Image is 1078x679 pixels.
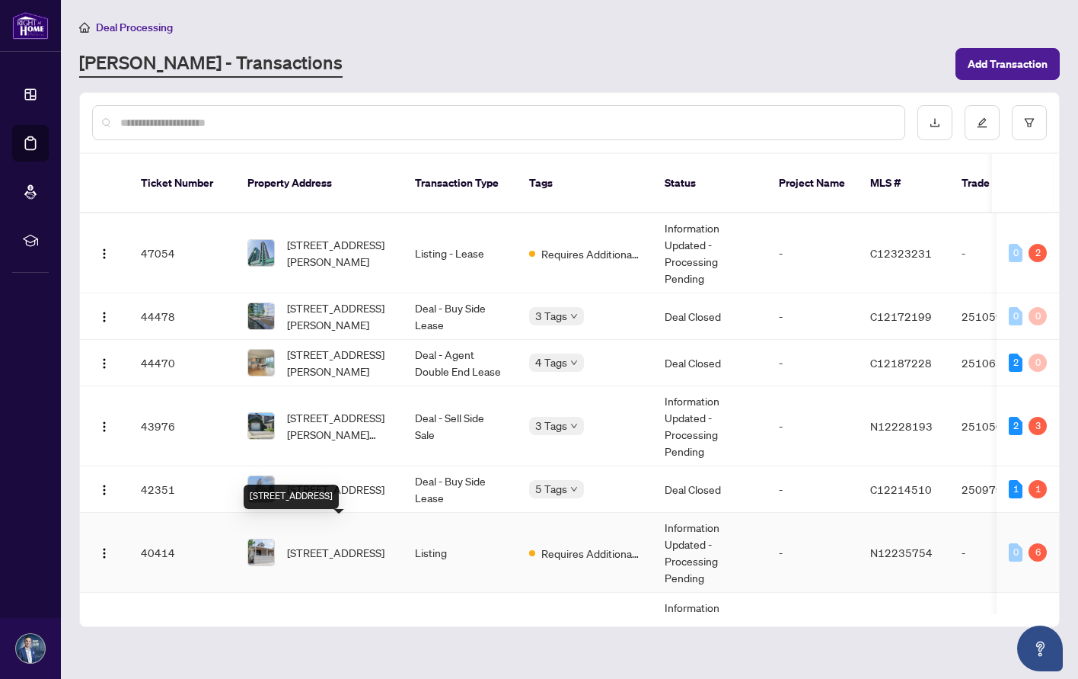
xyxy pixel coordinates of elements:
[248,540,274,565] img: thumbnail-img
[403,466,517,513] td: Deal - Buy Side Lease
[129,340,235,386] td: 44470
[570,422,578,430] span: down
[403,513,517,593] td: Listing
[403,340,517,386] td: Deal - Agent Double End Lease
[870,309,932,323] span: C12172199
[949,154,1056,213] th: Trade Number
[92,304,116,328] button: Logo
[870,482,932,496] span: C12214510
[92,351,116,375] button: Logo
[767,386,858,466] td: -
[1029,543,1047,562] div: 6
[287,236,391,270] span: [STREET_ADDRESS][PERSON_NAME]
[1009,354,1022,372] div: 2
[92,477,116,501] button: Logo
[1029,417,1047,435] div: 3
[1009,307,1022,325] div: 0
[870,419,933,433] span: N12228193
[652,593,767,673] td: Information Updated - Processing Pending
[870,546,933,559] span: N12235754
[129,213,235,293] td: 47054
[858,154,949,213] th: MLS #
[129,386,235,466] td: 43976
[570,359,578,367] span: down
[287,346,391,380] span: [STREET_ADDRESS][PERSON_NAME]
[129,154,235,213] th: Ticket Number
[541,545,640,562] span: Requires Additional Docs
[248,476,274,502] img: thumbnail-img
[535,354,567,371] span: 4 Tags
[1009,244,1022,262] div: 0
[1009,417,1022,435] div: 2
[12,11,49,40] img: logo
[767,213,858,293] td: -
[403,386,517,466] td: Deal - Sell Side Sale
[535,480,567,498] span: 5 Tags
[1012,105,1047,140] button: filter
[1029,244,1047,262] div: 2
[570,485,578,493] span: down
[98,484,110,496] img: Logo
[248,413,274,439] img: thumbnail-img
[949,466,1056,513] td: 2509795
[98,357,110,370] img: Logo
[129,293,235,340] td: 44478
[652,513,767,593] td: Information Updated - Processing Pending
[652,340,767,386] td: Deal Closed
[403,293,517,340] td: Deal - Buy Side Lease
[917,105,952,140] button: download
[287,544,384,561] span: [STREET_ADDRESS]
[129,593,235,673] td: 39925
[535,307,567,325] span: 3 Tags
[248,240,274,266] img: thumbnail-img
[1017,626,1063,671] button: Open asap
[652,293,767,340] td: Deal Closed
[1009,480,1022,498] div: 1
[287,409,391,443] span: [STREET_ADDRESS][PERSON_NAME][PERSON_NAME]
[570,312,578,320] span: down
[129,466,235,513] td: 42351
[16,634,45,663] img: Profile Icon
[1029,307,1047,325] div: 0
[767,154,858,213] th: Project Name
[98,421,110,433] img: Logo
[248,303,274,329] img: thumbnail-img
[652,466,767,513] td: Deal Closed
[767,593,858,673] td: -
[1029,354,1047,372] div: 0
[955,48,1060,80] button: Add Transaction
[129,513,235,593] td: 40414
[235,154,403,213] th: Property Address
[930,117,940,128] span: download
[870,246,932,260] span: C12323231
[92,241,116,265] button: Logo
[949,293,1056,340] td: 2510596
[287,481,384,498] span: [STREET_ADDRESS]
[535,417,567,434] span: 3 Tags
[98,248,110,260] img: Logo
[403,593,517,673] td: Listing
[287,299,391,333] span: [STREET_ADDRESS][PERSON_NAME]
[652,213,767,293] td: Information Updated - Processing Pending
[1029,480,1047,498] div: 1
[870,356,932,370] span: C12187228
[652,154,767,213] th: Status
[1024,117,1035,128] span: filter
[652,386,767,466] td: Information Updated - Processing Pending
[403,154,517,213] th: Transaction Type
[965,105,1000,140] button: edit
[977,117,987,128] span: edit
[1009,543,1022,562] div: 0
[968,52,1048,76] span: Add Transaction
[949,513,1056,593] td: -
[517,154,652,213] th: Tags
[248,350,274,376] img: thumbnail-img
[98,547,110,559] img: Logo
[79,50,343,78] a: [PERSON_NAME] - Transactions
[244,485,339,509] div: [STREET_ADDRESS]
[949,340,1056,386] td: 2510656
[767,340,858,386] td: -
[403,213,517,293] td: Listing - Lease
[79,22,90,33] span: home
[96,21,173,34] span: Deal Processing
